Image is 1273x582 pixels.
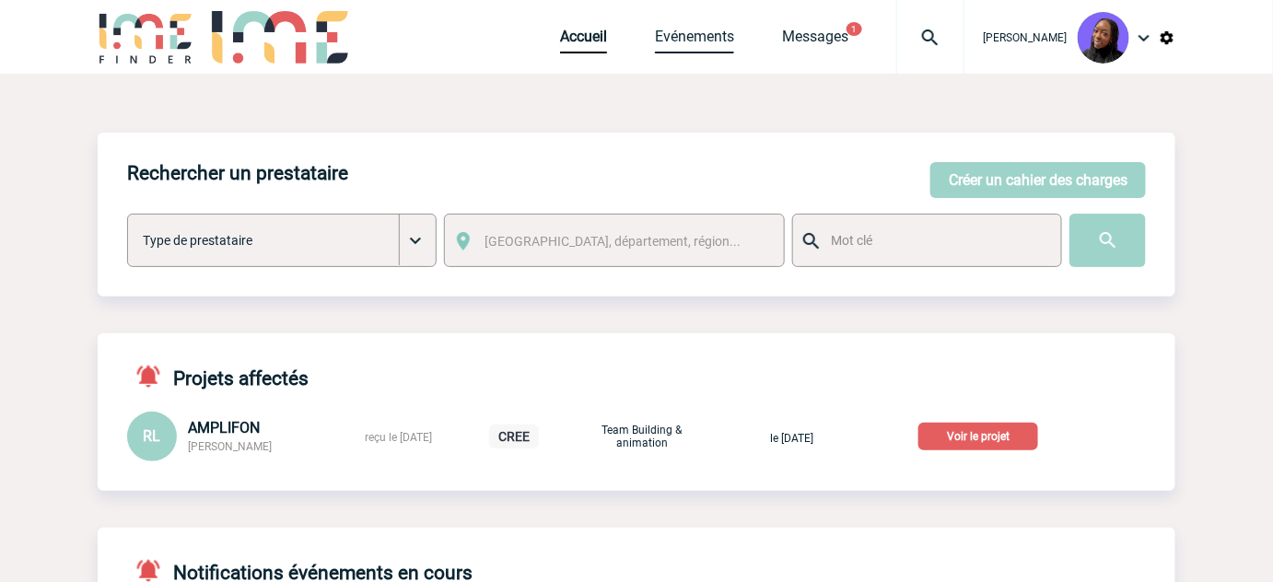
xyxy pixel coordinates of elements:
input: Mot clé [826,228,1045,252]
span: le [DATE] [771,432,814,445]
a: Voir le projet [918,426,1045,444]
h4: Projets affectés [127,363,309,390]
a: Messages [782,28,848,53]
p: Voir le projet [918,423,1038,450]
h4: Rechercher un prestataire [127,162,348,184]
span: RL [144,427,161,445]
span: [PERSON_NAME] [188,440,272,453]
a: Accueil [560,28,607,53]
img: 131349-0.png [1078,12,1129,64]
img: IME-Finder [98,11,193,64]
span: AMPLIFON [188,419,260,436]
a: Evénements [655,28,734,53]
p: Team Building & animation [596,424,688,449]
span: reçu le [DATE] [365,431,432,444]
button: 1 [847,22,862,36]
span: [GEOGRAPHIC_DATA], département, région... [485,234,742,249]
span: [PERSON_NAME] [983,31,1067,44]
p: CREE [489,425,539,448]
input: Submit [1069,214,1146,267]
img: notifications-active-24-px-r.png [134,363,173,390]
